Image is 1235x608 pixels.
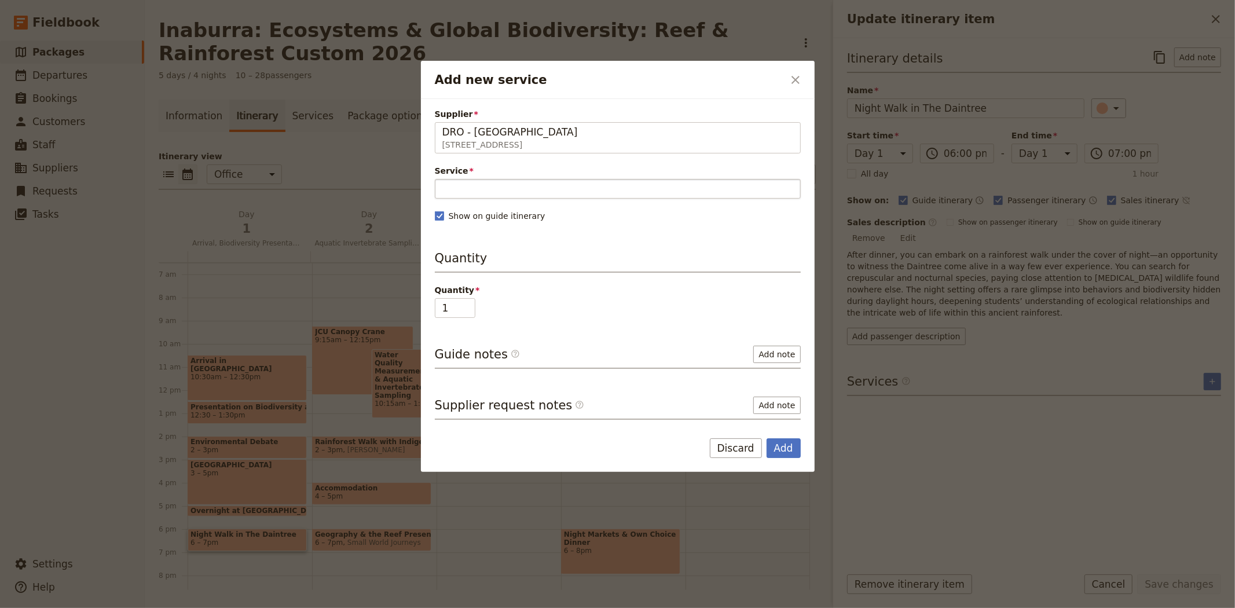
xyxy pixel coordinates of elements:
button: Close dialog [786,70,805,90]
span: ​ [575,400,584,409]
span: ​ [575,400,584,414]
button: Discard [710,438,762,458]
button: Add [767,438,801,458]
h2: Add new service [435,71,783,89]
span: DRO - [GEOGRAPHIC_DATA] [442,125,578,139]
span: ​ [511,349,520,358]
span: Quantity [435,284,801,296]
button: Add note [753,346,800,363]
button: Add note [753,397,800,414]
h3: Supplier request notes [435,397,585,414]
input: Service [435,179,801,199]
h3: Quantity [435,250,801,273]
h3: Guide notes [435,346,521,363]
span: [STREET_ADDRESS] [442,139,793,151]
span: Supplier [435,108,801,120]
span: ​ [511,349,520,363]
input: Quantity [435,298,475,318]
span: Show on guide itinerary [449,210,545,222]
span: Service [435,165,801,177]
